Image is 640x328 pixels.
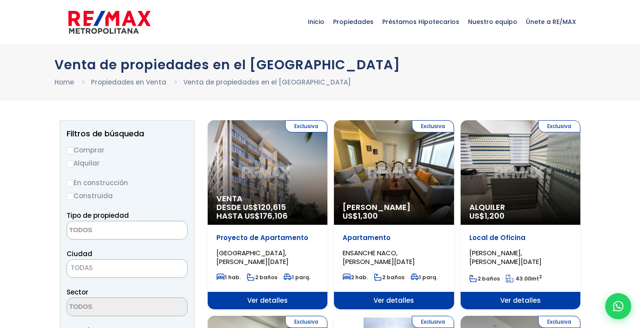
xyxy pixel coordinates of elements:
[343,203,445,212] span: [PERSON_NAME]
[216,194,319,203] span: Venta
[464,9,522,35] span: Nuestro equipo
[329,9,378,35] span: Propiedades
[343,210,378,221] span: US$
[67,298,152,317] textarea: Search
[469,210,505,221] span: US$
[67,147,74,154] input: Comprar
[334,120,454,309] a: Exclusiva [PERSON_NAME] US$1,300 Apartamento ENSANCHE NACO, [PERSON_NAME][DATE] 2 hab. 2 baños 1 ...
[67,158,188,169] label: Alquilar
[515,275,531,282] span: 43.00
[68,9,151,35] img: remax-metropolitana-logo
[216,212,319,220] span: HASTA US$
[208,292,327,309] span: Ver detalles
[469,203,572,212] span: Alquiler
[334,292,454,309] span: Ver detalles
[67,221,152,240] textarea: Search
[67,249,92,258] span: Ciudad
[216,248,289,266] span: [GEOGRAPHIC_DATA], [PERSON_NAME][DATE]
[378,9,464,35] span: Préstamos Hipotecarios
[412,316,454,328] span: Exclusiva
[469,248,542,266] span: [PERSON_NAME], [PERSON_NAME][DATE]
[67,262,187,274] span: TODAS
[67,287,88,297] span: Sector
[358,210,378,221] span: 1,300
[260,210,288,221] span: 176,106
[67,129,188,138] h2: Filtros de búsqueda
[283,274,310,281] span: 1 parq.
[54,78,74,87] a: Home
[67,190,188,201] label: Construida
[247,274,277,281] span: 2 baños
[461,120,580,309] a: Exclusiva Alquiler US$1,200 Local de Oficina [PERSON_NAME], [PERSON_NAME][DATE] 2 baños 43.00mt2 ...
[216,203,319,220] span: DESDE US$
[67,211,129,220] span: Tipo de propiedad
[522,9,580,35] span: Únete a RE/MAX
[303,9,329,35] span: Inicio
[343,274,368,281] span: 2 hab.
[258,202,286,213] span: 120,615
[374,274,404,281] span: 2 baños
[67,180,74,187] input: En construcción
[183,77,351,88] li: Venta de propiedades en el [GEOGRAPHIC_DATA]
[285,120,327,132] span: Exclusiva
[538,120,580,132] span: Exclusiva
[412,120,454,132] span: Exclusiva
[54,57,586,72] h1: Venta de propiedades en el [GEOGRAPHIC_DATA]
[539,274,542,280] sup: 2
[67,177,188,188] label: En construcción
[91,78,166,87] a: Propiedades en Venta
[67,145,188,156] label: Comprar
[67,193,74,200] input: Construida
[343,248,415,266] span: ENSANCHE NACO, [PERSON_NAME][DATE]
[216,274,241,281] span: 1 hab.
[67,259,188,278] span: TODAS
[469,275,500,282] span: 2 baños
[461,292,580,309] span: Ver detalles
[285,316,327,328] span: Exclusiva
[216,233,319,242] p: Proyecto de Apartamento
[538,316,580,328] span: Exclusiva
[71,263,93,272] span: TODAS
[343,233,445,242] p: Apartamento
[506,275,542,282] span: mt
[485,210,505,221] span: 1,200
[67,160,74,167] input: Alquilar
[208,120,327,309] a: Exclusiva Venta DESDE US$120,615 HASTA US$176,106 Proyecto de Apartamento [GEOGRAPHIC_DATA], [PER...
[469,233,572,242] p: Local de Oficina
[411,274,438,281] span: 1 parq.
